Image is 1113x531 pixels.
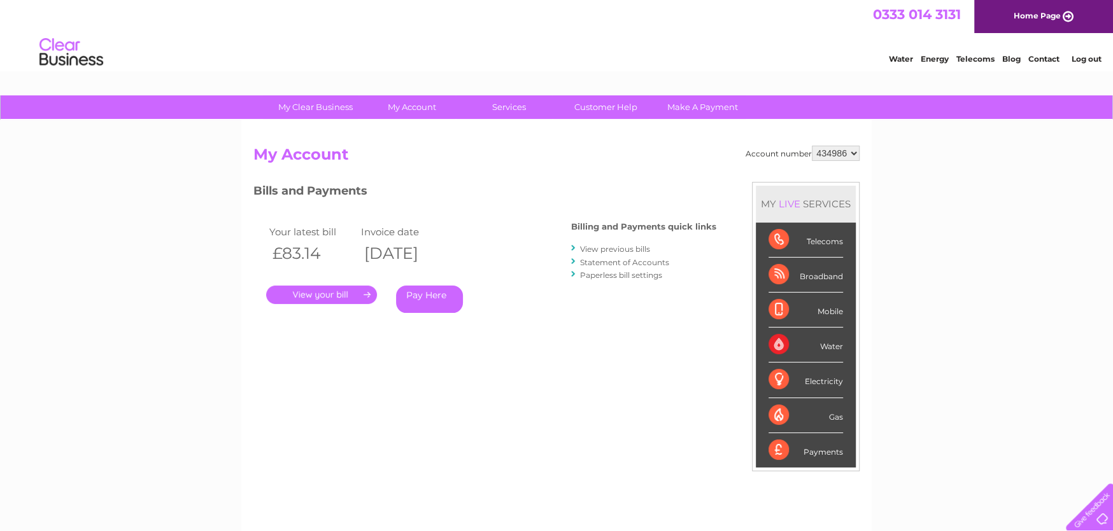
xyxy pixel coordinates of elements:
h3: Bills and Payments [253,182,716,204]
div: LIVE [776,198,803,210]
div: Account number [746,146,860,161]
th: £83.14 [266,240,358,266]
td: Your latest bill [266,223,358,240]
a: View previous bills [580,244,650,254]
a: 0333 014 3131 [873,6,961,22]
a: Services [457,95,562,119]
a: Pay Here [396,286,463,313]
a: My Account [360,95,465,119]
a: Telecoms [956,54,995,64]
div: MY SERVICES [756,186,856,222]
a: Contact [1028,54,1060,64]
a: Make A Payment [650,95,755,119]
a: Statement of Accounts [580,258,669,267]
a: . [266,286,377,304]
div: Payments [769,433,843,467]
div: Telecoms [769,223,843,258]
h4: Billing and Payments quick links [571,222,716,231]
a: Energy [921,54,949,64]
a: Water [889,54,913,64]
div: Gas [769,398,843,433]
td: Invoice date [358,223,450,240]
a: Blog [1002,54,1021,64]
div: Electricity [769,362,843,397]
div: Water [769,328,843,362]
div: Clear Business is a trading name of Verastar Limited (registered in [GEOGRAPHIC_DATA] No. 3667643... [257,7,858,62]
th: [DATE] [358,240,450,266]
div: Broadband [769,258,843,293]
a: My Clear Business [263,95,368,119]
a: Customer Help [553,95,658,119]
h2: My Account [253,146,860,170]
img: logo.png [39,33,104,72]
a: Paperless bill settings [580,270,662,280]
div: Mobile [769,293,843,328]
a: Log out [1071,54,1101,64]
